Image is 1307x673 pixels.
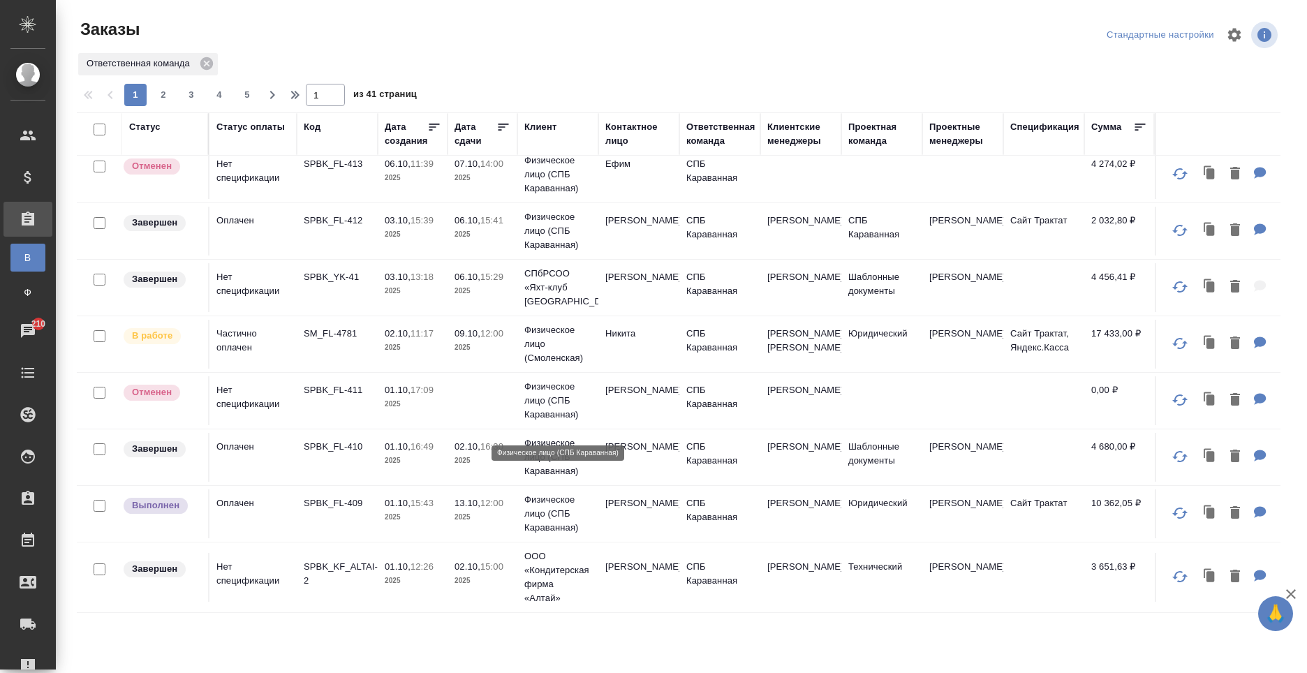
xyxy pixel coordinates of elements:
[524,120,556,134] div: Клиент
[760,263,841,312] td: [PERSON_NAME]
[132,442,177,456] p: Завершен
[679,553,760,602] td: СПБ Караванная
[1163,214,1197,247] button: Обновить
[23,317,54,331] span: 210
[760,376,841,425] td: [PERSON_NAME]
[679,207,760,256] td: СПБ Караванная
[679,150,760,199] td: СПБ Караванная
[524,154,591,195] p: Физическое лицо (СПБ Караванная)
[77,18,140,40] span: Заказы
[1084,150,1154,199] td: 4 274,02 ₽
[411,441,434,452] p: 16:49
[1163,270,1197,304] button: Обновить
[1258,596,1293,631] button: 🙏
[1197,273,1223,302] button: Клонировать
[455,441,480,452] p: 02.10,
[598,376,679,425] td: [PERSON_NAME]
[122,214,201,232] div: Выставляет КМ при направлении счета или после выполнения всех работ/сдачи заказа клиенту. Окончат...
[209,320,297,369] td: Частично оплачен
[132,159,172,173] p: Отменен
[480,561,503,572] p: 15:00
[480,498,503,508] p: 12:00
[929,120,996,148] div: Проектные менеджеры
[524,323,591,365] p: Физическое лицо (Смоленская)
[1084,263,1154,312] td: 4 456,41 ₽
[1223,330,1247,358] button: Удалить
[385,561,411,572] p: 01.10,
[122,327,201,346] div: Выставляет ПМ после принятия заказа от КМа
[679,263,760,312] td: СПБ Караванная
[208,84,230,106] button: 4
[132,272,177,286] p: Завершен
[679,376,760,425] td: СПБ Караванная
[841,207,922,256] td: СПБ Караванная
[209,150,297,199] td: Нет спецификации
[1084,489,1154,538] td: 10 362,05 ₽
[304,440,371,454] p: SPBK_FL-410
[1003,489,1084,538] td: Сайт Трактат
[236,88,258,102] span: 5
[122,270,201,289] div: Выставляет КМ при направлении счета или после выполнения всех работ/сдачи заказа клиенту. Окончат...
[385,120,427,148] div: Дата создания
[480,158,503,169] p: 14:00
[10,279,45,306] a: Ф
[455,498,480,508] p: 13.10,
[132,216,177,230] p: Завершен
[922,320,1003,369] td: [PERSON_NAME]
[152,88,175,102] span: 2
[411,385,434,395] p: 17:09
[1084,320,1154,369] td: 17 433,00 ₽
[122,440,201,459] div: Выставляет КМ при направлении счета или после выполнения всех работ/сдачи заказа клиенту. Окончат...
[760,489,841,538] td: [PERSON_NAME]
[1163,327,1197,360] button: Обновить
[480,328,503,339] p: 12:00
[760,433,841,482] td: [PERSON_NAME]
[1218,18,1251,52] span: Настроить таблицу
[411,561,434,572] p: 12:26
[1223,563,1247,591] button: Удалить
[385,454,441,468] p: 2025
[524,549,591,605] p: ООО «Кондитерская фирма «Алтай»
[524,493,591,535] p: Физическое лицо (СПБ Караванная)
[411,215,434,225] p: 15:39
[304,120,320,134] div: Код
[385,510,441,524] p: 2025
[1163,560,1197,593] button: Обновить
[1247,160,1273,188] button: Для КМ: от КВ: страницы с английского на русский. и зпк. Первые 4 страницы файла, ответ в вотс ап
[78,53,218,75] div: Ответственная команда
[87,57,195,71] p: Ответственная команда
[385,272,411,282] p: 03.10,
[353,86,417,106] span: из 41 страниц
[455,284,510,298] p: 2025
[180,84,202,106] button: 3
[304,214,371,228] p: SPBK_FL-412
[1223,386,1247,415] button: Удалить
[1264,599,1287,628] span: 🙏
[922,207,1003,256] td: [PERSON_NAME]
[1163,157,1197,191] button: Обновить
[922,263,1003,312] td: [PERSON_NAME]
[209,489,297,538] td: Оплачен
[455,574,510,588] p: 2025
[1247,330,1273,358] button: Для КМ: подан: 08.10, забирать: 10.10
[385,574,441,588] p: 2025
[304,270,371,284] p: SPBK_YK-41
[411,498,434,508] p: 15:43
[1084,433,1154,482] td: 4 680,00 ₽
[385,328,411,339] p: 02.10,
[455,561,480,572] p: 02.10,
[455,341,510,355] p: 2025
[598,207,679,256] td: [PERSON_NAME]
[1223,443,1247,471] button: Удалить
[480,272,503,282] p: 15:29
[1223,216,1247,245] button: Удалить
[841,263,922,312] td: Шаблонные документы
[598,553,679,602] td: [PERSON_NAME]
[1163,496,1197,530] button: Обновить
[3,313,52,348] a: 210
[841,489,922,538] td: Юридический
[455,171,510,185] p: 2025
[455,158,480,169] p: 07.10,
[209,263,297,312] td: Нет спецификации
[598,150,679,199] td: Ефим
